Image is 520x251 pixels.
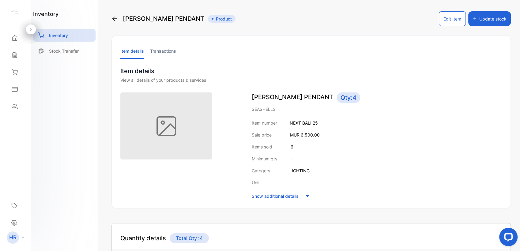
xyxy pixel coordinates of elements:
p: Show additional details [252,193,299,199]
span: Product [208,15,236,23]
p: Items sold [252,144,272,150]
p: - [291,155,292,162]
p: LIGHTING [289,167,310,174]
h1: inventory [33,10,58,18]
a: Stock Transfer [33,45,96,57]
div: View all details of your products & services [120,77,502,83]
p: Total Qty : 4 [170,233,209,243]
iframe: LiveChat chat widget [494,225,520,251]
li: Transactions [150,43,176,59]
p: Category [252,167,270,174]
img: logo [11,8,20,17]
p: Sale price [252,132,272,138]
span: Qty: 4 [337,92,360,103]
p: Minimum qty [252,155,277,162]
p: 6 [291,144,293,150]
p: Item number [252,120,277,126]
a: Inventory [33,29,96,42]
p: - [289,179,291,186]
p: Stock Transfer [49,48,79,54]
li: Item details [120,43,144,59]
span: MUR 6,500.00 [290,132,320,137]
button: Update stock [468,11,511,26]
img: item [120,92,212,159]
p: SEASHELLS [252,106,502,112]
p: [PERSON_NAME] PENDANT [252,92,502,103]
p: Unit [252,179,260,186]
div: [PERSON_NAME] PENDANT [111,11,236,26]
h4: Quantity details [120,234,166,243]
p: NEXT BALI 25 [290,120,318,126]
p: Item details [120,66,502,76]
p: HR [9,234,17,242]
p: Inventory [49,32,68,39]
button: Edit Item [439,11,466,26]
